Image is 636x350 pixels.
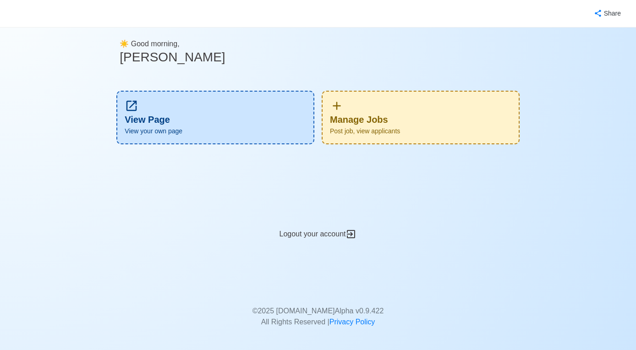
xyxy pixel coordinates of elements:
div: Manage Jobs [322,91,520,144]
div: Logout your account [113,207,523,240]
div: ☀️ Good morning, [120,27,516,80]
h3: [PERSON_NAME] [120,49,516,65]
button: Share [585,5,629,22]
a: Privacy Policy [329,318,375,326]
div: View Page [116,91,314,144]
span: Post job, view applicants [330,126,511,136]
span: View your own page [125,126,306,136]
button: Magsaysay [7,0,55,27]
a: Manage JobsPost job, view applicants [322,91,520,144]
a: View PageView your own page [116,91,314,144]
p: © 2025 [DOMAIN_NAME] Alpha v 0.9.422 All Rights Reserved | [120,295,516,328]
img: Magsaysay [8,6,54,23]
